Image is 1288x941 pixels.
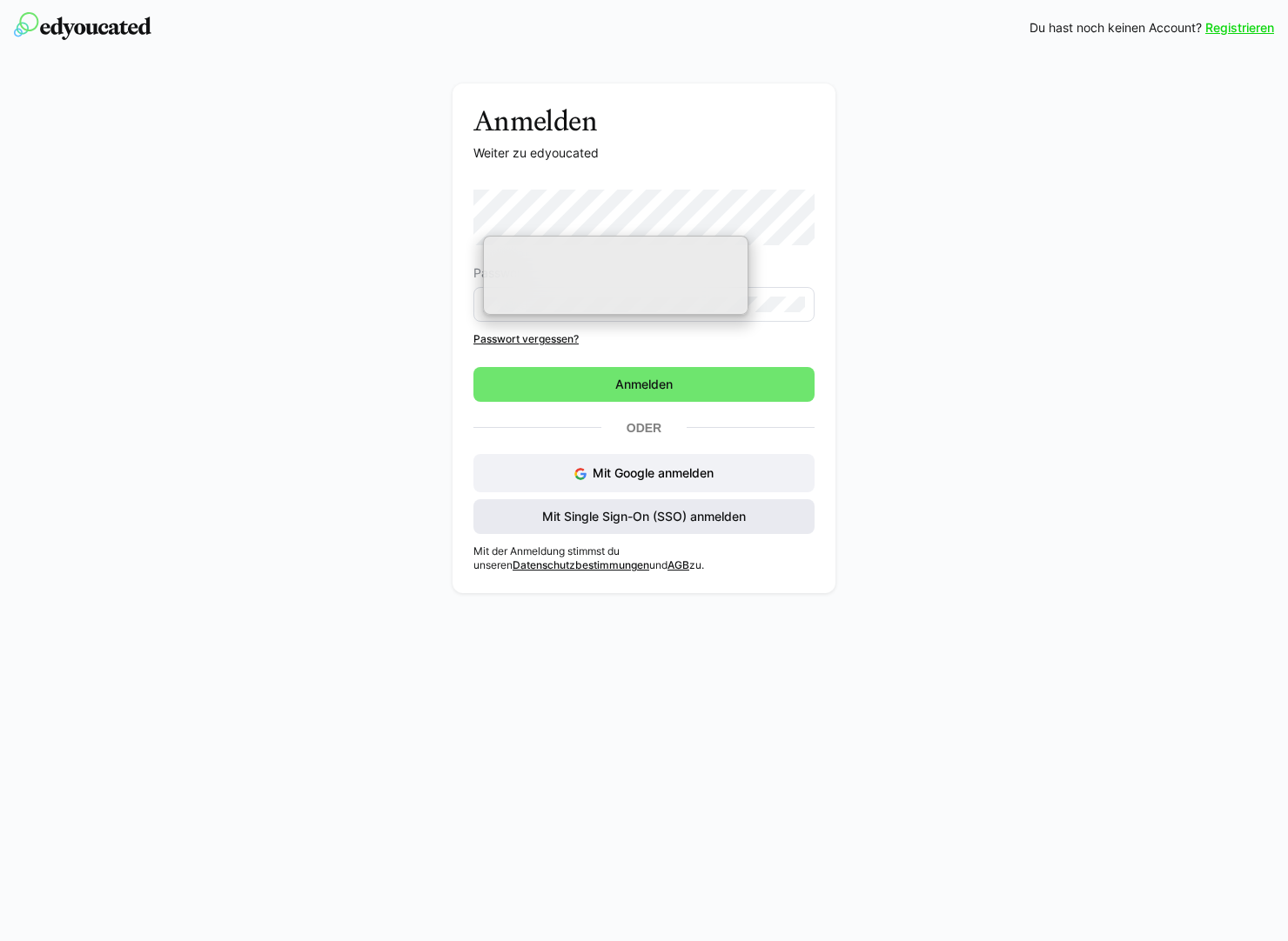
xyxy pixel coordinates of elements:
[593,465,714,480] span: Mit Google anmelden
[1205,19,1274,37] a: Registrieren
[1030,19,1202,37] span: Du hast noch keinen Account?
[513,558,649,571] a: Datenschutzbestimmungen
[540,508,748,525] span: Mit Single Sign-On (SSO) anmelden
[473,104,815,137] h3: Anmelden
[601,416,687,440] p: Oder
[473,544,815,572] p: Mit der Anmeldung stimmst du unseren und zu.
[473,367,815,402] button: Anmelden
[473,144,815,162] p: Weiter zu edyoucated
[473,332,815,346] a: Passwort vergessen?
[473,499,815,534] button: Mit Single Sign-On (SSO) anmelden
[14,12,151,40] img: edyoucated
[473,454,815,492] button: Mit Google anmelden
[667,558,689,571] a: AGB
[473,266,526,280] span: Passwort
[613,376,675,393] span: Anmelden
